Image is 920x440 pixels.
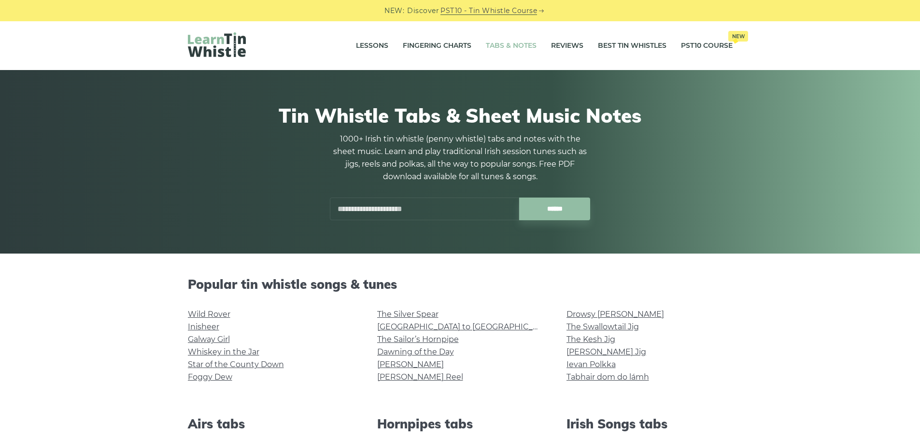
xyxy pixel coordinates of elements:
a: Foggy Dew [188,372,232,382]
a: The Kesh Jig [566,335,615,344]
a: The Swallowtail Jig [566,322,639,331]
a: Tabs & Notes [486,34,537,58]
a: Inisheer [188,322,219,331]
a: Wild Rover [188,310,230,319]
a: [PERSON_NAME] Reel [377,372,463,382]
h1: Tin Whistle Tabs & Sheet Music Notes [188,104,733,127]
a: Whiskey in the Jar [188,347,259,356]
h2: Airs tabs [188,416,354,431]
a: Ievan Polkka [566,360,616,369]
h2: Irish Songs tabs [566,416,733,431]
a: The Silver Spear [377,310,439,319]
a: Drowsy [PERSON_NAME] [566,310,664,319]
h2: Hornpipes tabs [377,416,543,431]
a: Dawning of the Day [377,347,454,356]
a: Reviews [551,34,583,58]
span: New [728,31,748,42]
a: Star of the County Down [188,360,284,369]
a: Lessons [356,34,388,58]
a: Tabhair dom do lámh [566,372,649,382]
img: LearnTinWhistle.com [188,32,246,57]
a: [PERSON_NAME] Jig [566,347,646,356]
a: Fingering Charts [403,34,471,58]
a: The Sailor’s Hornpipe [377,335,459,344]
a: Best Tin Whistles [598,34,666,58]
a: Galway Girl [188,335,230,344]
p: 1000+ Irish tin whistle (penny whistle) tabs and notes with the sheet music. Learn and play tradi... [330,133,591,183]
a: [PERSON_NAME] [377,360,444,369]
a: [GEOGRAPHIC_DATA] to [GEOGRAPHIC_DATA] [377,322,555,331]
a: PST10 CourseNew [681,34,733,58]
h2: Popular tin whistle songs & tunes [188,277,733,292]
